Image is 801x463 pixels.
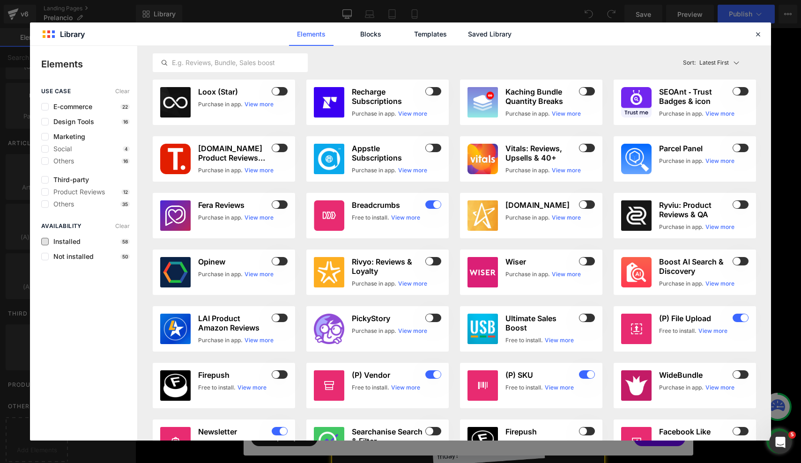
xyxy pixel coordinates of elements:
span: Social [49,145,72,153]
p: 4 [123,146,130,152]
span: solo ai primi 50 [322,47,393,63]
div: Purchase in app. [352,110,396,118]
div: Purchase in app. [659,279,704,288]
button: Si, iscrivimi [PERSON_NAME] d'attesa [210,152,456,176]
p: Elements [41,57,137,71]
img: PickyStory.png [314,314,344,344]
a: View more [245,213,274,222]
button: Latest FirstSort:Latest First [679,53,756,72]
div: Purchase in app. [505,213,550,222]
div: Purchase in app. [352,327,396,335]
a: View more [705,279,734,288]
span: Availability [41,223,82,229]
h3: (P) Vendor [352,370,423,380]
p: 16 [121,119,130,125]
span: use case [41,88,71,95]
span: Clear [115,223,130,229]
img: 35472539-a713-48dd-a00c-afbdca307b79.png [621,257,652,287]
span: servato [294,47,322,63]
img: 4b6b591765c9b36332c4e599aea727c6_512x512.png [160,200,191,231]
h3: Kaching Bundle Quantity Breaks [505,87,577,106]
a: View more [245,100,274,109]
h3: Loox (Star) [198,87,270,96]
img: Firepush.png [160,370,191,401]
span: Clear [115,88,130,95]
img: SmartSearch.png [314,427,344,457]
img: ea3afb01-6354-4d19-82d2-7eef5307fd4e.png [314,200,344,231]
img: wiser.jpg [467,257,498,287]
p: 16 [121,158,130,164]
img: Firepush.png [467,427,498,457]
h3: Searchanise Search & Filter [352,427,423,446]
a: View more [398,327,427,335]
img: 26b75d61-258b-461b-8cc3-4bcb67141ce0.png [467,144,498,174]
div: Free to install. [198,383,236,392]
span: Compila subito il form qui sotto per avere accesso anticipato Al [212,17,453,48]
h3: Boost AI Search & Discovery [659,257,731,276]
h3: [DOMAIN_NAME] Product Reviews App [198,144,270,162]
a: View more [698,440,727,448]
a: View more [245,336,274,345]
p: Usiamo i Cookie per offrire [PERSON_NAME] esperienza possibile per i nostri utenti e migliorare l... [116,384,535,393]
a: View more [237,383,267,392]
h3: Firepush [198,370,270,380]
p: 50 [120,254,130,259]
div: Purchase in app. [505,270,550,279]
span: Sort: [683,59,696,66]
p: 35 [120,201,130,207]
div: Purchase in app. [505,110,550,118]
span: in lista [393,47,421,63]
a: View more [245,166,274,175]
h3: Vitals: Reviews, Upsells & 40+ [505,144,577,162]
input: Il tuo nome [210,69,456,90]
span: Non verrai chiamato, odiamo lo spam tanto quanto te. [267,194,399,204]
div: Purchase in app. [505,166,550,175]
a: Blocks [349,22,393,46]
h3: Wiser [505,257,577,266]
div: Purchase in app. [198,166,243,175]
div: Purchase in app. [659,383,704,392]
a: View more [398,166,427,175]
a: View more [552,270,581,279]
h3: PickyStory [352,314,423,323]
span: Dopo Aver Ricevuto [135,249,276,275]
div: Free to install. [659,440,697,448]
span: Third-party [49,176,89,184]
span: Not installed [49,253,94,260]
img: CMry4dSL_YIDEAE=.png [160,314,191,344]
span: Others [49,200,74,208]
span: Garantiamo la tua privacy al 100% [290,185,375,195]
div: Informativa [101,351,565,435]
img: loox.jpg [160,87,191,118]
span: E-commerce [49,103,92,110]
div: Purchase in app. [659,223,704,231]
a: Templates [408,22,452,46]
img: 1eba8361-494e-4e64-aaaa-f99efda0f44d.png [160,144,191,174]
span: bonus esclusivo [245,32,418,63]
button: Scopri di più [116,402,183,418]
span: Centinaia Di Messaggi [276,249,435,275]
a: Saved Library [467,22,512,46]
button: Accetta [498,402,550,418]
h3: Firepush [505,427,577,436]
h3: Newsletter [198,427,270,436]
div: Purchase in app. [505,440,550,448]
img: 36d3ff60-5281-42d0-85d8-834f522fc7c5.jpeg [621,370,652,401]
div: Free to install. [505,336,543,345]
h3: Recharge Subscriptions [352,87,423,106]
h3: Ryviu: Product Reviews & QA [659,200,731,219]
img: opinew.jpg [160,257,191,287]
div: Purchase in app. [659,157,704,165]
a: View more [398,110,427,118]
img: CJed0K2x44sDEAE=.png [621,200,652,231]
span: × [542,367,549,379]
a: View more [552,110,581,118]
span: nostro [DATE][DATE] e ricevere un [256,32,391,48]
a: View more [545,383,574,392]
div: Free to install. [352,213,389,222]
h3: Fera Reviews [198,200,270,210]
p: 22 [120,104,130,110]
span: Product Reviews [49,188,105,196]
img: 6187dec1-c00a-4777-90eb-316382325808.webp [314,144,344,174]
a: View more [705,157,734,165]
